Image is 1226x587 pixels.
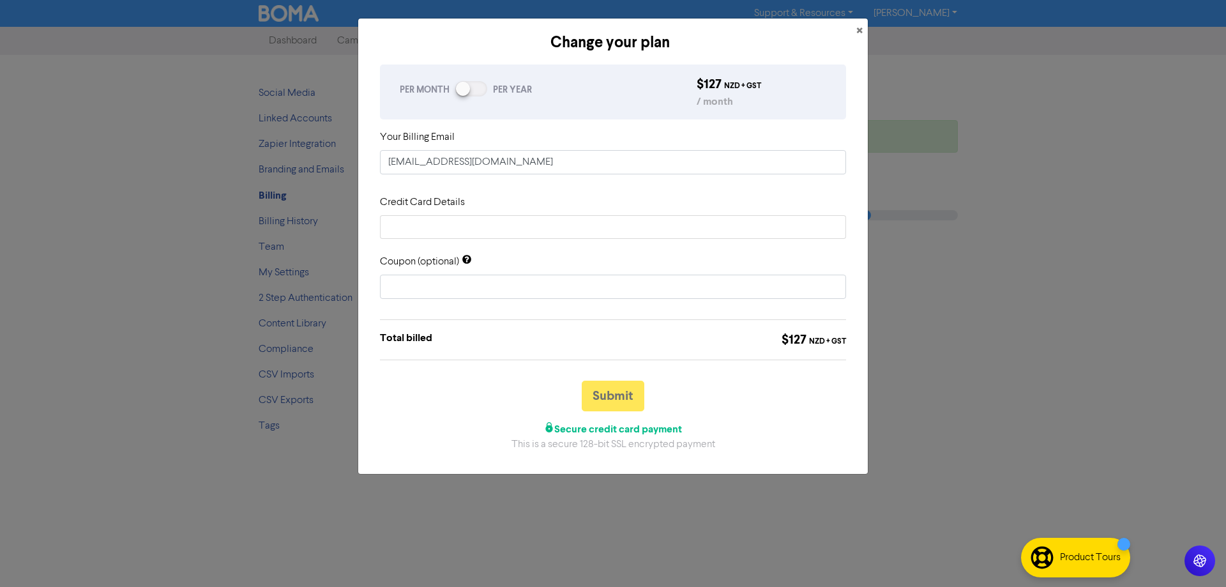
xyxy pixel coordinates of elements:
[388,221,838,233] iframe: Secure card payment input frame
[368,31,851,54] div: Change your plan
[380,422,846,437] div: Secure credit card payment
[380,195,846,210] p: Credit Card Details
[380,330,432,349] div: Total billed
[582,381,644,411] button: Submit
[809,337,846,346] span: NZD + GST
[782,330,846,349] div: $ 127
[856,22,863,41] span: ×
[851,19,868,44] button: Close
[724,81,761,91] span: NZD + GST
[1162,526,1226,587] iframe: Chat Widget
[697,94,826,109] div: / month
[380,437,846,452] div: This is a secure 128-bit SSL encrypted payment
[380,150,846,174] input: example@gmail.com
[697,75,826,94] div: $ 127
[380,130,455,145] label: Your Billing Email
[380,254,459,270] label: Coupon (optional)
[400,77,677,96] div: PER MONTH PER YEAR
